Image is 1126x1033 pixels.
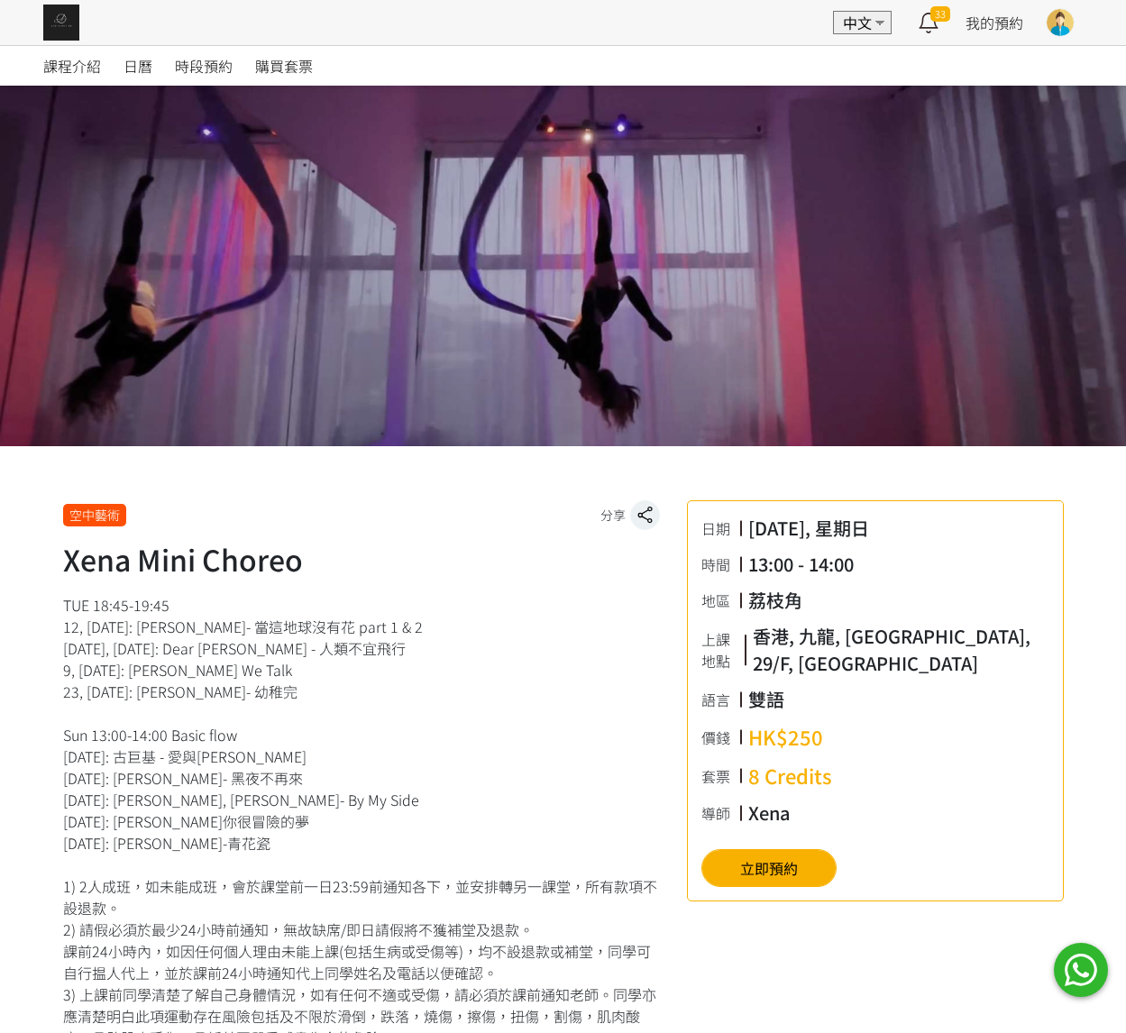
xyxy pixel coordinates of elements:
div: 雙語 [748,686,784,713]
div: [DATE], 星期日 [748,515,869,542]
a: 課程介紹 [43,46,101,86]
div: HK$250 [748,722,823,752]
span: 課程介紹 [43,55,101,77]
div: 導師 [701,802,739,824]
div: 香港, 九龍, [GEOGRAPHIC_DATA], 29/F, [GEOGRAPHIC_DATA] [753,623,1049,677]
div: 時間 [701,553,739,575]
div: 空中藝術 [63,504,126,526]
div: 地區 [701,590,739,611]
div: 8 Credits [748,761,832,791]
a: 日曆 [124,46,152,86]
div: 日期 [701,517,739,539]
div: 價錢 [701,727,739,748]
div: 13:00 - 14:00 [748,551,854,578]
img: img_61c0148bb0266 [43,5,79,41]
a: 購買套票 [255,46,313,86]
a: 我的預約 [966,12,1023,33]
h1: Xena Mini Choreo [63,537,660,580]
span: 時段預約 [175,55,233,77]
div: 荔枝角 [748,587,802,614]
a: 時段預約 [175,46,233,86]
button: 立即預約 [701,849,837,887]
span: 分享 [600,506,626,525]
span: 購買套票 [255,55,313,77]
div: 上課地點 [701,628,744,672]
span: 日曆 [124,55,152,77]
span: 33 [930,6,950,22]
div: 語言 [701,689,739,710]
div: 套票 [701,765,739,787]
div: Xena [748,800,791,827]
